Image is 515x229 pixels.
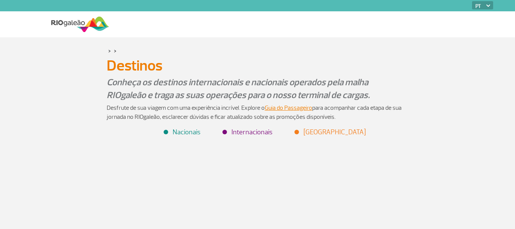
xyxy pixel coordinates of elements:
a: Guia do Passageiro [265,104,312,112]
li: Internacionais [223,127,273,137]
a: > [108,46,111,55]
p: Conheça os destinos internacionais e nacionais operados pela malha RIOgaleão e traga as suas oper... [107,76,408,101]
h1: Destinos [107,59,408,72]
p: Desfrute de sua viagem com uma experiência incrível. Explore o para acompanhar cada etapa de sua ... [107,103,408,121]
li: [GEOGRAPHIC_DATA] [295,127,366,137]
li: Nacionais [164,127,201,137]
a: > [114,46,116,55]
